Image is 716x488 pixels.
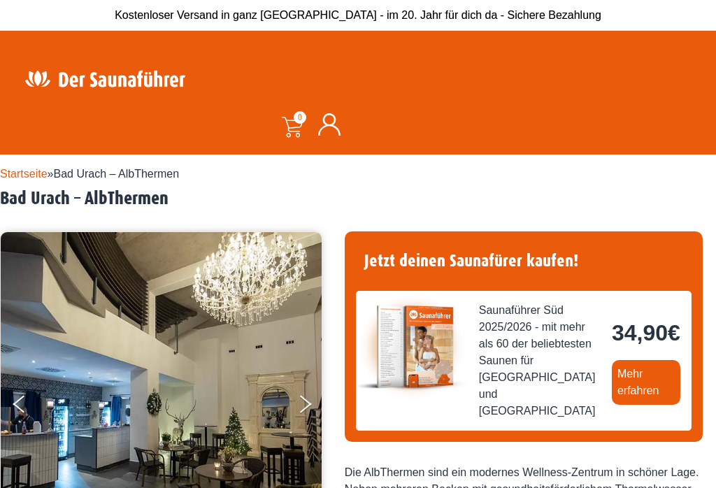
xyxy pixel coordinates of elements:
span: Bad Urach – AlbThermen [54,168,180,180]
span: € [668,320,680,345]
bdi: 34,90 [612,320,680,345]
span: 0 [294,111,306,124]
a: Mehr erfahren [612,360,680,405]
button: Next [297,389,332,424]
span: Saunaführer Süd 2025/2026 - mit mehr als 60 der beliebtesten Saunen für [GEOGRAPHIC_DATA] und [GE... [479,302,601,419]
button: Previous [13,389,48,424]
img: der-saunafuehrer-2025-sued.jpg [356,291,468,403]
span: Kostenloser Versand in ganz [GEOGRAPHIC_DATA] - im 20. Jahr für dich da - Sichere Bezahlung [115,9,601,21]
h4: Jetzt deinen Saunafürer kaufen! [356,243,692,280]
